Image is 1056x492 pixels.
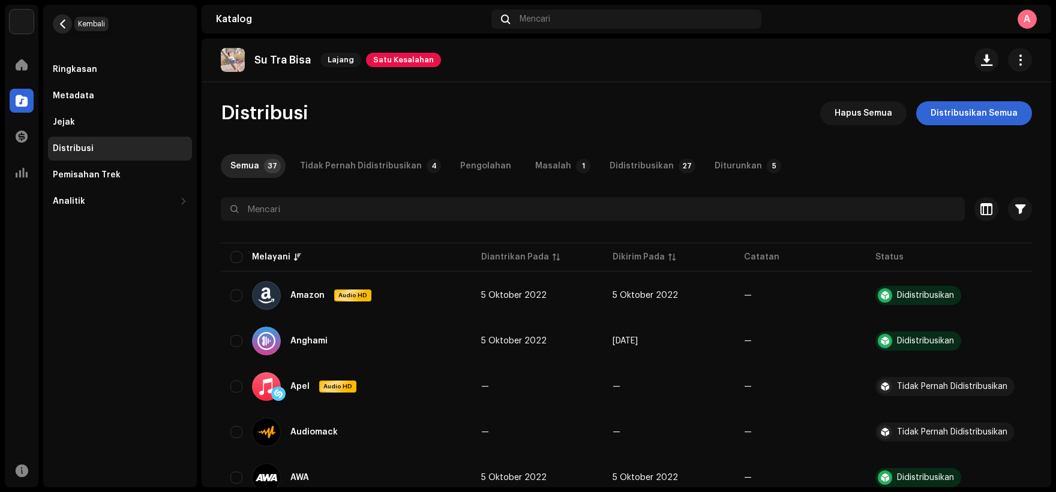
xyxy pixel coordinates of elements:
[221,104,308,123] font: Distribusi
[230,162,259,170] font: Semua
[481,473,547,482] font: 5 Oktober 2022
[328,56,354,64] font: Lajang
[53,92,94,100] font: Metadata
[48,189,192,213] re-m-nav-dropdown: Analitik
[323,384,352,390] font: Audio HD
[53,170,121,180] div: Pemisahan Trek
[53,144,94,153] div: Distribusi
[610,162,674,170] font: Didistribusikan
[520,15,550,23] font: Mencari
[916,101,1032,125] button: Distribusikan Semua
[481,291,547,300] font: 5 Oktober 2022
[931,109,1018,117] font: Distribusikan Semua
[481,382,489,391] font: —
[290,382,310,391] font: Apel
[290,337,328,345] font: Anghami
[53,171,121,179] font: Pemisahan Trek
[613,473,678,482] font: 5 Oktober 2022
[1024,14,1030,24] font: A
[835,109,892,117] font: Hapus Semua
[221,48,245,72] img: 9a3149a2-bd69-4ba8-b6a9-52fd5bb418bc
[53,197,85,206] font: Analitik
[535,162,571,170] font: Masalah
[53,118,75,126] font: Jejak
[431,162,437,170] font: 4
[897,428,1007,436] font: Tidak Pernah Didistribusikan
[290,428,338,436] font: Audiomack
[300,162,422,170] font: Tidak Pernah Didistribusikan
[744,291,752,300] font: —
[53,91,94,101] div: Metadata
[613,337,638,345] font: [DATE]
[252,253,290,261] font: Melayani
[460,162,511,170] font: Pengolahan
[338,292,367,298] font: Audio HD
[613,382,620,391] font: —
[216,14,252,24] font: Katalog
[481,428,489,436] font: —
[254,55,311,65] font: Su Tra Bisa
[48,84,192,108] re-m-nav-item: Metadata
[373,56,434,64] font: Satu Kesalahan
[897,473,954,482] font: Didistribusikan
[897,382,1007,391] font: Tidak Pernah Didistribusikan
[744,473,752,482] font: —
[897,291,954,300] font: Didistribusikan
[290,291,325,300] font: Amazon
[772,162,776,170] font: 5
[48,163,192,187] re-m-nav-item: Pemisahan Trek
[744,428,752,436] font: —
[48,110,192,134] re-m-nav-item: Jejak
[613,428,620,436] font: —
[290,473,309,482] font: AWA
[820,101,907,125] button: Hapus Semua
[268,162,277,170] font: 37
[744,337,752,345] font: —
[53,144,94,153] font: Distribusi
[481,253,549,261] font: Diantrikan Pada
[582,162,585,170] font: 1
[221,197,965,221] input: Mencari
[53,65,97,74] font: Ringkasan
[715,162,762,170] font: Diturunkan
[682,162,692,170] font: 27
[613,291,678,300] font: 5 Oktober 2022
[744,382,752,391] font: —
[48,58,192,82] re-m-nav-item: Ringkasan
[613,253,665,261] font: Dikirim Pada
[897,337,954,345] font: Didistribusikan
[10,10,34,34] img: de0d2825-999c-4937-b35a-9adca56ee094
[48,137,192,161] re-m-nav-item: Distribusi
[481,337,547,345] font: 5 Oktober 2022
[613,337,638,345] span: 8 Oktober 2022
